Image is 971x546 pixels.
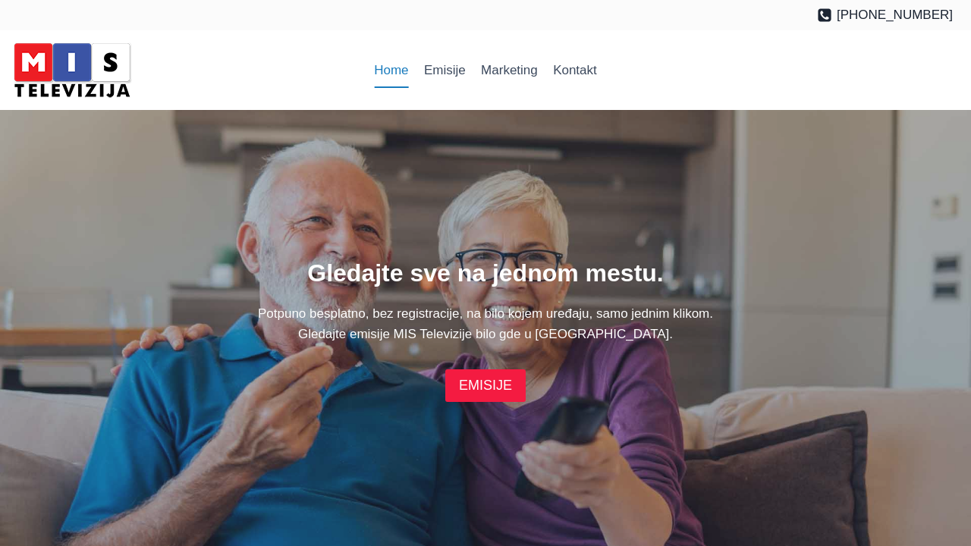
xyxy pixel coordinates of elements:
a: [PHONE_NUMBER] [817,5,953,25]
a: Home [366,52,416,89]
a: Marketing [473,52,545,89]
a: Kontakt [545,52,605,89]
a: EMISIJE [445,369,526,402]
h1: Gledajte sve na jednom mestu. [18,255,953,291]
a: Emisije [416,52,473,89]
span: [PHONE_NUMBER] [837,5,953,25]
p: Potpuno besplatno, bez registracije, na bilo kojem uređaju, samo jednim klikom. Gledajte emisije ... [18,303,953,344]
nav: Primary Navigation [366,52,605,89]
img: MIS Television [8,38,137,102]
